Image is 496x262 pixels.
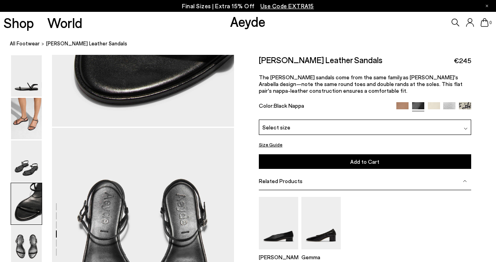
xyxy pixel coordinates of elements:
button: Add to Cart [259,154,471,169]
img: Gemma Block Heel Pumps [301,197,341,249]
span: Navigate to /collections/ss25-final-sizes [260,2,314,9]
img: Nettie Leather Sandals - Image 1 [11,55,42,97]
nav: breadcrumb [10,33,496,55]
img: Nettie Leather Sandals - Image 3 [11,140,42,182]
span: Add to Cart [350,158,379,165]
p: Final Sizes | Extra 15% Off [182,1,314,11]
h2: [PERSON_NAME] Leather Sandals [259,55,383,65]
a: Shop [4,16,34,30]
p: Gemma [301,254,341,260]
a: Delia Low-Heeled Ballet Pumps [PERSON_NAME] [259,244,298,260]
div: Color: [259,102,390,111]
span: 0 [489,21,492,25]
img: Delia Low-Heeled Ballet Pumps [259,197,298,249]
p: [PERSON_NAME] [259,254,298,260]
img: Nettie Leather Sandals - Image 4 [11,183,42,225]
a: All Footwear [10,39,40,48]
span: €245 [454,56,471,65]
img: Nettie Leather Sandals - Image 2 [11,98,42,139]
span: Select size [262,123,290,131]
img: svg%3E [464,127,468,131]
span: Related Products [259,178,303,184]
span: [PERSON_NAME] Leather Sandals [46,39,127,48]
a: 0 [481,18,489,27]
img: svg%3E [463,179,467,183]
a: Gemma Block Heel Pumps Gemma [301,244,341,260]
a: World [47,16,82,30]
a: Aeyde [230,13,266,30]
button: Size Guide [259,140,282,150]
span: Black Nappa [274,102,304,109]
span: The [PERSON_NAME] sandals come from the same family as [PERSON_NAME]'s Arabella design—note the s... [259,74,463,94]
